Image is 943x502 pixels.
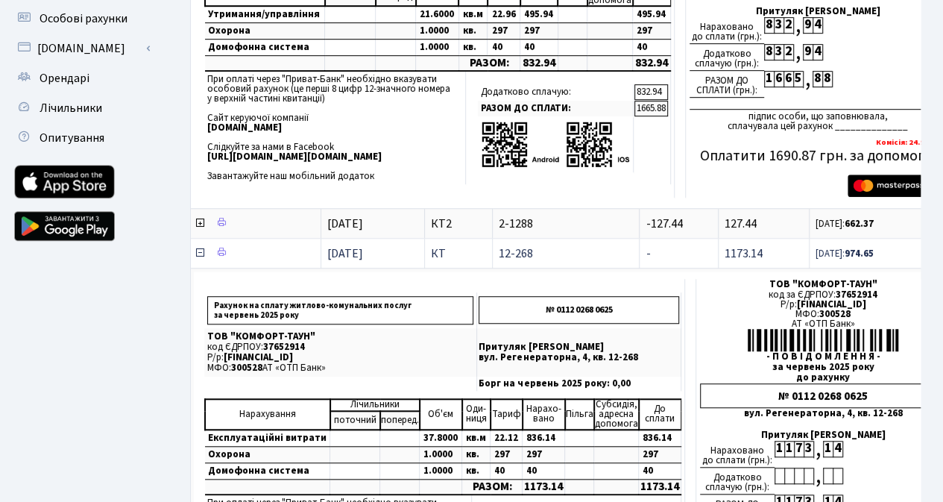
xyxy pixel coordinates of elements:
td: поточний [330,411,380,430]
p: вул. Регенераторна, 4, кв. 12-268 [479,353,679,363]
b: [DOMAIN_NAME] [207,121,282,134]
span: - [646,245,650,262]
div: Нараховано до сплати (грн.): [690,17,764,44]
div: , [813,468,823,485]
div: 8 [813,71,822,87]
b: [URL][DOMAIN_NAME][DOMAIN_NAME] [207,150,382,163]
span: -127.44 [646,216,682,232]
div: 5 [793,71,803,87]
td: 1173.14 [639,479,681,495]
div: 4 [813,17,822,34]
div: РАЗОМ ДО СПЛАТИ (грн.): [690,71,764,98]
td: 1665.88 [634,101,668,116]
td: кв. [462,446,491,462]
div: 4 [813,44,822,60]
td: 40 [639,462,681,479]
td: РАЗОМ ДО СПЛАТИ: [478,101,634,116]
p: МФО: АТ «ОТП Банк» [207,363,473,373]
span: 300528 [231,361,262,374]
p: код ЄДРПОУ: [207,342,473,352]
td: кв.м [458,6,488,23]
div: 3 [804,441,813,457]
div: 1 [823,441,833,457]
div: 8 [764,17,774,34]
div: Нараховано до сплати (грн.): [700,441,775,468]
td: 40 [523,462,565,479]
img: apps-qrcodes.png [481,120,630,169]
td: 297 [639,446,681,462]
td: Нарахування [205,399,330,430]
td: 832.94 [634,84,668,100]
td: кв. [458,39,488,55]
span: 127.44 [725,216,757,232]
td: кв. [462,462,491,479]
span: [FINANCIAL_ID] [224,351,293,364]
td: 832.94 [520,55,558,71]
td: 22.96 [488,6,520,23]
div: 9 [803,17,813,34]
td: 40 [520,39,558,55]
td: 297 [488,22,520,39]
td: 832.94 [633,55,671,71]
div: 8 [764,44,774,60]
div: 1 [775,441,784,457]
td: Нарахо- вано [523,399,565,430]
td: Охорона [205,22,325,39]
td: Субсидія, адресна допомога [594,399,639,430]
div: Додатково сплачую (грн.): [690,44,764,71]
td: кв. [458,22,488,39]
small: [DATE]: [816,247,874,260]
small: [DATE]: [816,217,874,230]
span: Особові рахунки [40,10,127,27]
td: 40 [633,39,671,55]
td: 836.14 [523,430,565,447]
p: Рахунок на сплату житлово-комунальних послуг за червень 2025 року [207,296,473,324]
a: Опитування [7,123,157,153]
p: Р/р: [207,353,473,363]
td: Пільга [565,399,594,430]
td: Домофонна система [205,39,325,55]
span: 37652914 [836,288,877,301]
td: Домофонна система [205,462,330,479]
b: 662.37 [845,217,874,230]
td: 297 [491,446,523,462]
div: 6 [774,71,783,87]
p: Борг на червень 2025 року: 0,00 [479,379,679,389]
div: 8 [822,71,832,87]
td: При оплаті через "Приват-Банк" необхідно вказувати особовий рахунок (це перші 8 цифр 12-значного ... [204,72,466,184]
div: , [793,17,803,34]
td: До cплати [639,399,681,430]
td: 40 [488,39,520,55]
td: Об'єм [420,399,462,430]
td: Лічильники [330,399,420,411]
td: 22.12 [491,430,523,447]
td: РАЗОМ: [458,55,520,71]
td: 495.94 [520,6,558,23]
td: 495.94 [633,6,671,23]
td: 297 [520,22,558,39]
span: 2-1288 [499,218,634,230]
td: 21.6000 [416,6,459,23]
td: Охорона [205,446,330,462]
td: 1173.14 [523,479,565,495]
span: 1173.14 [725,245,763,262]
img: Masterpass [848,175,942,197]
td: 1.0000 [416,22,459,39]
p: № 0112 0268 0625 [479,296,679,324]
td: 1.0000 [420,462,462,479]
span: [FINANCIAL_ID] [797,298,866,311]
span: КТ [431,248,486,260]
a: [DOMAIN_NAME] [7,34,157,63]
td: 1.0000 [420,446,462,462]
a: Особові рахунки [7,4,157,34]
span: Орендарі [40,70,89,87]
a: Орендарі [7,63,157,93]
div: 3 [774,44,783,60]
div: , [793,44,803,61]
div: 2 [783,44,793,60]
span: 37652914 [263,340,305,354]
div: 1 [784,441,794,457]
td: Експлуатаційні витрати [205,430,330,447]
span: [DATE] [327,245,363,262]
a: Лічильники [7,93,157,123]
